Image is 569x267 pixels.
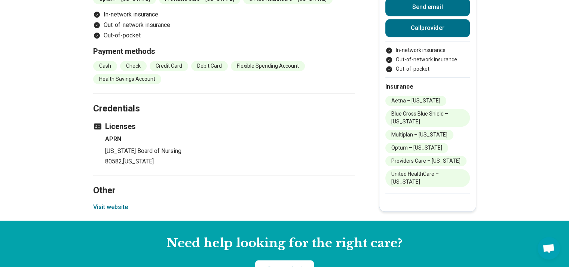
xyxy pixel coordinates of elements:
[120,61,147,71] li: Check
[93,31,355,40] li: Out-of-pocket
[122,158,154,165] span: , [US_STATE]
[385,130,453,140] li: Multiplan – [US_STATE]
[385,46,470,73] ul: Payment options
[105,135,355,144] h4: APRN
[385,56,470,64] li: Out-of-network insurance
[6,236,563,251] h2: Need help looking for the right care?
[105,157,355,166] p: 80582
[385,65,470,73] li: Out-of-pocket
[93,203,128,212] button: Visit website
[93,10,355,40] ul: Payment options
[93,10,355,19] li: In-network insurance
[93,61,117,71] li: Cash
[385,169,470,187] li: United HealthCare – [US_STATE]
[93,121,355,132] h3: Licenses
[385,46,470,54] li: In-network insurance
[191,61,228,71] li: Debit Card
[385,96,446,106] li: Aetna – [US_STATE]
[93,166,355,197] h2: Other
[93,46,355,56] h3: Payment methods
[231,61,305,71] li: Flexible Spending Account
[93,74,161,84] li: Health Savings Account
[385,156,466,166] li: Providers Care – [US_STATE]
[150,61,188,71] li: Credit Card
[93,85,355,115] h2: Credentials
[93,21,355,30] li: Out-of-network insurance
[538,237,560,260] div: Open chat
[385,82,470,91] h2: Insurance
[385,109,470,127] li: Blue Cross Blue Shield – [US_STATE]
[385,143,448,153] li: Optum – [US_STATE]
[105,147,355,156] p: [US_STATE] Board of Nursing
[385,19,470,37] button: Callprovider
